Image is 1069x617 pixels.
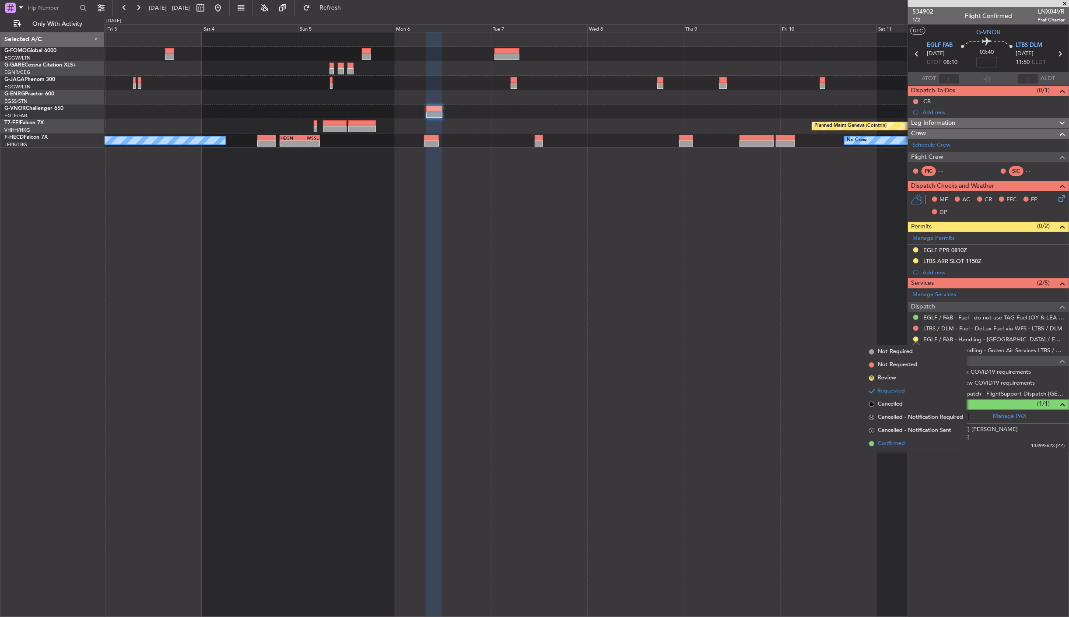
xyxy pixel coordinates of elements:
[876,24,973,32] div: Sat 11
[4,135,48,140] a: F-HECDFalcon 7X
[923,425,1065,442] div: [PERSON_NAME] [PERSON_NAME] [PERSON_NAME]
[4,141,27,148] a: LFPB/LBG
[1026,167,1045,175] div: - -
[927,49,945,58] span: [DATE]
[927,41,953,50] span: EGLF FAB
[4,127,30,133] a: VHHH/HKG
[976,28,1001,37] span: G-VNOR
[395,24,491,32] div: Mon 6
[202,24,298,32] div: Sat 4
[923,347,1065,354] a: LTBS / DLM - Handling - Gozen Air Services LTBS / DLM
[985,196,992,204] span: CR
[939,208,947,217] span: DP
[922,109,1065,116] div: Add new
[944,58,958,67] span: 08:10
[312,5,349,11] span: Refresh
[869,375,874,381] span: R
[105,24,202,32] div: Fri 3
[23,21,92,27] span: Only With Activity
[911,152,943,162] span: Flight Crew
[587,24,683,32] div: Wed 8
[4,77,25,82] span: G-JAGA
[878,400,903,409] span: Cancelled
[878,374,896,382] span: Review
[911,222,932,232] span: Permits
[4,55,31,61] a: EGGW/LTN
[814,119,887,133] div: Planned Maint Geneva (Cointrin)
[911,86,955,96] span: Dispatch To-Dos
[911,278,934,288] span: Services
[923,314,1065,321] a: EGLF / FAB - Fuel - do not use TAG Fuel (OY & LEA only) EGLF / FAB
[298,24,394,32] div: Sun 5
[4,106,63,111] a: G-VNORChallenger 650
[910,27,925,35] button: UTC
[923,379,1035,386] a: LTBS / DLM - Crew COVID19 requirements
[912,7,933,16] span: 534902
[911,181,994,191] span: Dispatch Checks and Weather
[4,48,56,53] a: G-FOMOGlobal 6000
[911,118,955,128] span: Leg Information
[923,325,1062,332] a: LTBS / DLM - Fuel - DeLux Fuel via WFS - LTBS / DLM
[869,415,874,420] span: R
[878,413,963,422] span: Cancelled - Notification Required
[780,24,876,32] div: Fri 10
[299,1,351,15] button: Refresh
[1037,16,1065,24] span: Pref Charter
[280,141,300,146] div: -
[1031,196,1037,204] span: FP
[1037,221,1050,231] span: (0/2)
[491,24,587,32] div: Tue 7
[878,361,917,369] span: Not Requested
[1032,58,1046,67] span: ELDT
[4,91,54,97] a: G-ENRGPraetor 600
[869,428,874,433] span: S
[927,58,942,67] span: ETOT
[684,24,780,32] div: Thu 9
[1037,278,1050,287] span: (2/5)
[1031,442,1065,450] span: 133995623 (PP)
[4,120,20,126] span: T7-FFI
[4,63,77,68] a: G-GARECessna Citation XLS+
[4,48,27,53] span: G-FOMO
[962,196,970,204] span: AC
[923,98,931,105] div: CB
[939,74,960,84] input: --:--
[911,129,926,139] span: Crew
[922,269,1065,276] div: Add new
[993,412,1026,421] a: Manage PAX
[1009,166,1023,176] div: SIC
[912,234,955,243] a: Manage Permits
[149,4,190,12] span: [DATE] - [DATE]
[877,387,905,396] span: Requested
[106,18,121,25] div: [DATE]
[4,77,55,82] a: G-JAGAPhenom 300
[878,347,913,356] span: Not Required
[4,135,24,140] span: F-HECD
[912,291,956,299] a: Manage Services
[912,141,950,150] a: Schedule Crew
[911,302,935,312] span: Dispatch
[878,439,905,448] span: Confirmed
[922,74,936,83] span: ATOT
[300,135,319,140] div: WSSL
[4,84,31,90] a: EGGW/LTN
[922,166,936,176] div: PIC
[300,141,319,146] div: -
[923,246,967,254] div: EGLF PPR 0810Z
[1037,399,1050,408] span: (1/1)
[10,17,95,31] button: Only With Activity
[923,336,1065,343] a: EGLF / FAB - Handling - [GEOGRAPHIC_DATA] / EGLF / FAB
[1016,49,1034,58] span: [DATE]
[847,134,867,147] div: No Crew
[1006,196,1016,204] span: FFC
[878,426,951,435] span: Cancelled - Notification Sent
[923,368,1031,375] a: LTBS / DLM - Pax COVID19 requirements
[4,120,44,126] a: T7-FFIFalcon 7X
[4,112,27,119] a: EGLF/FAB
[4,98,28,105] a: EGSS/STN
[912,16,933,24] span: 1/2
[1037,7,1065,16] span: LNX04VR
[923,257,981,265] div: LTBS ARR SLOT 1150Z
[938,167,958,175] div: - -
[1016,58,1030,67] span: 11:50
